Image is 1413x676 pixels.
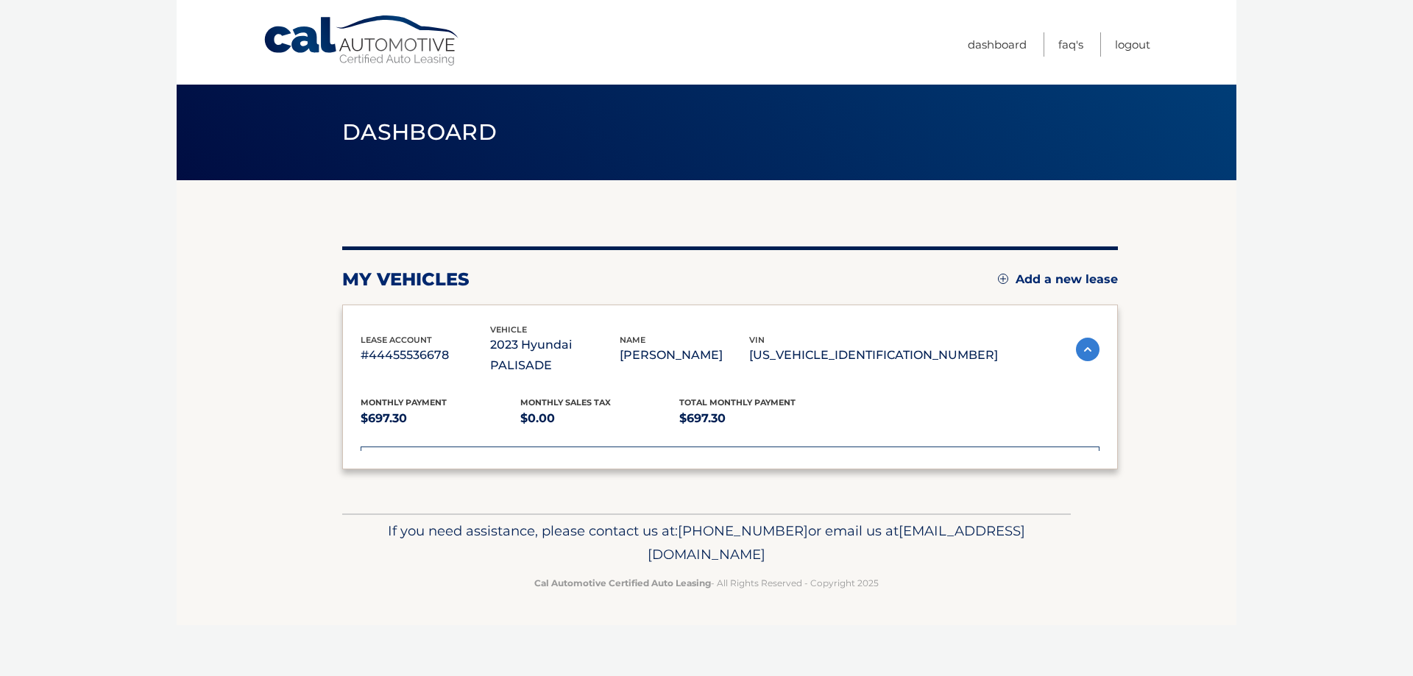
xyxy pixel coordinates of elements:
[263,15,461,67] a: Cal Automotive
[361,335,432,345] span: lease account
[679,408,839,429] p: $697.30
[342,268,470,291] h2: my vehicles
[361,408,520,429] p: $697.30
[490,324,527,335] span: vehicle
[352,519,1061,566] p: If you need assistance, please contact us at: or email us at
[749,335,765,345] span: vin
[679,397,796,408] span: Total Monthly Payment
[749,345,998,366] p: [US_VEHICLE_IDENTIFICATION_NUMBER]
[361,397,447,408] span: Monthly Payment
[620,345,749,366] p: [PERSON_NAME]
[520,397,611,408] span: Monthly sales Tax
[1058,32,1083,57] a: FAQ's
[342,118,497,146] span: Dashboard
[361,345,490,366] p: #44455536678
[678,522,808,539] span: [PHONE_NUMBER]
[620,335,645,345] span: name
[1076,338,1099,361] img: accordion-active.svg
[998,272,1118,287] a: Add a new lease
[520,408,680,429] p: $0.00
[968,32,1027,57] a: Dashboard
[998,274,1008,284] img: add.svg
[490,335,620,376] p: 2023 Hyundai PALISADE
[534,577,711,588] strong: Cal Automotive Certified Auto Leasing
[1115,32,1150,57] a: Logout
[352,575,1061,591] p: - All Rights Reserved - Copyright 2025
